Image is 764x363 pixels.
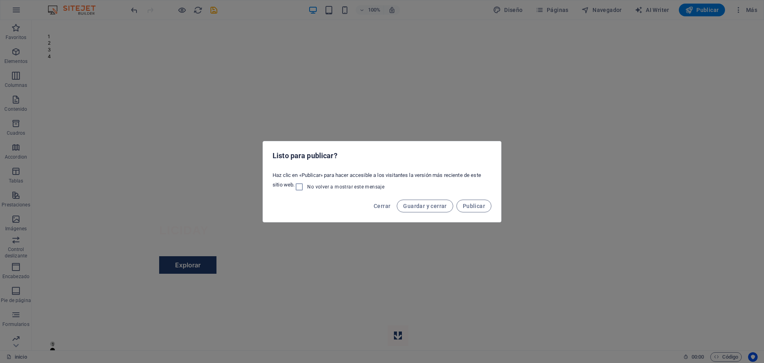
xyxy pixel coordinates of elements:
h2: Listo para publicar? [273,151,491,161]
span: No volver a mostrar este mensaje [307,184,384,190]
button: 3 [16,27,19,33]
button: Cerrar [370,200,394,212]
button: 2 [16,20,19,27]
button: 1 [18,322,23,326]
button: 2 [18,328,23,333]
span: Cerrar [374,203,390,209]
button: Publicar [456,200,491,212]
button: 4 [16,33,19,40]
button: Guardar y cerrar [397,200,453,212]
button: 1 [16,14,18,20]
span: Publicar [463,203,485,209]
span: Guardar y cerrar [403,203,446,209]
div: Haz clic en «Publicar» para hacer accesible a los visitantes la versión más reciente de este siti... [263,169,501,195]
